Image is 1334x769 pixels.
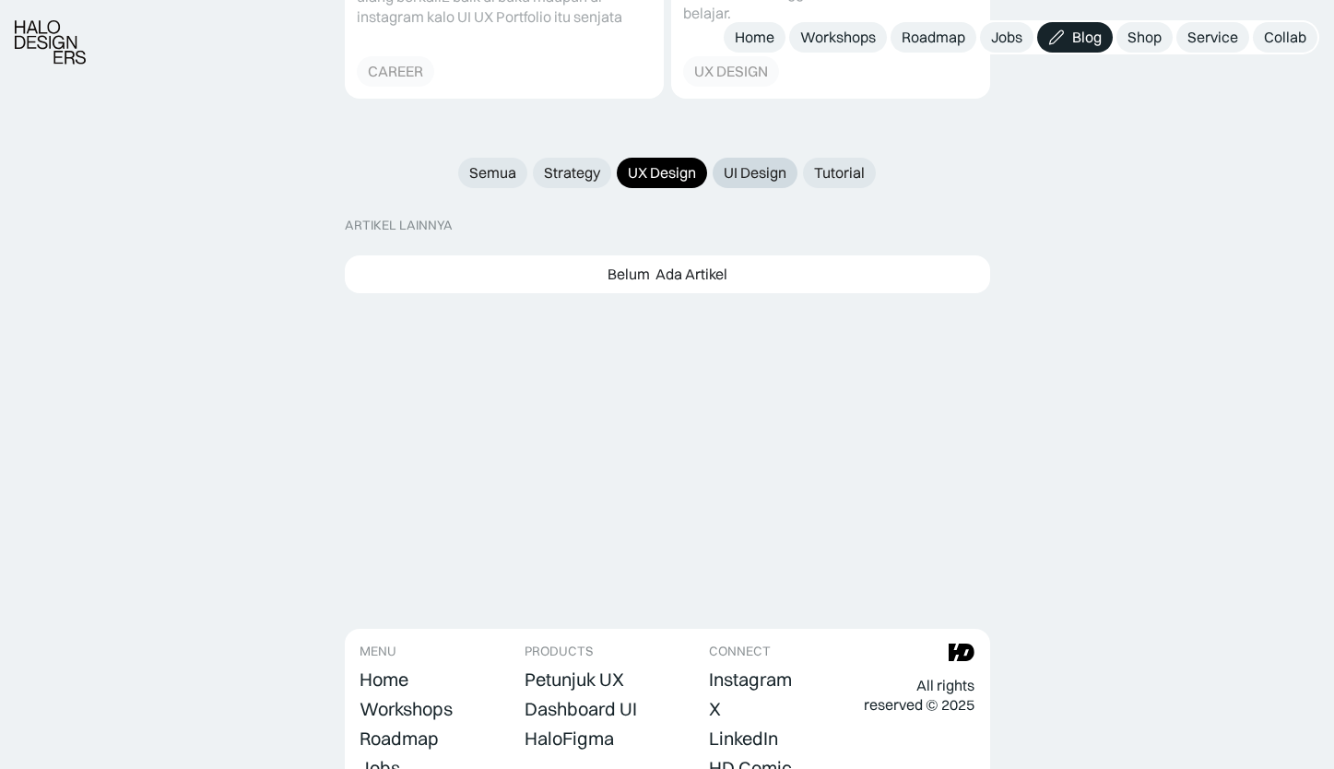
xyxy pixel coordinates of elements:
[1264,28,1306,47] div: Collab
[709,644,771,659] div: CONNECT
[980,22,1033,53] a: Jobs
[525,726,614,751] a: HaloFigma
[709,726,778,751] a: LinkedIn
[724,163,786,183] div: UI Design
[724,22,785,53] a: Home
[735,28,774,47] div: Home
[525,667,624,692] a: Petunjuk UX
[709,698,721,720] div: X
[1253,22,1317,53] a: Collab
[864,676,974,715] div: All rights reserved © 2025
[1127,28,1162,47] div: Shop
[360,668,408,691] div: Home
[709,728,778,750] div: LinkedIn
[902,28,965,47] div: Roadmap
[525,696,637,722] a: Dashboard UI
[789,22,887,53] a: Workshops
[345,218,453,233] div: ARTIKEL LAINNYA
[525,728,614,750] div: HaloFigma
[544,163,600,183] div: Strategy
[360,726,439,751] a: Roadmap
[709,696,721,722] a: X
[628,163,696,183] div: UX Design
[709,667,792,692] a: Instagram
[525,644,593,659] div: PRODUCTS
[525,668,624,691] div: Petunjuk UX
[800,28,876,47] div: Workshops
[1072,28,1102,47] div: Blog
[608,265,727,284] div: Belum Ada Artikel
[1176,22,1249,53] a: Service
[360,667,408,692] a: Home
[360,728,439,750] div: Roadmap
[1037,22,1113,53] a: Blog
[360,696,453,722] a: Workshops
[814,163,865,183] div: Tutorial
[525,698,637,720] div: Dashboard UI
[360,698,453,720] div: Workshops
[469,163,516,183] div: Semua
[1116,22,1173,53] a: Shop
[360,644,396,659] div: MENU
[1187,28,1238,47] div: Service
[709,668,792,691] div: Instagram
[991,28,1022,47] div: Jobs
[891,22,976,53] a: Roadmap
